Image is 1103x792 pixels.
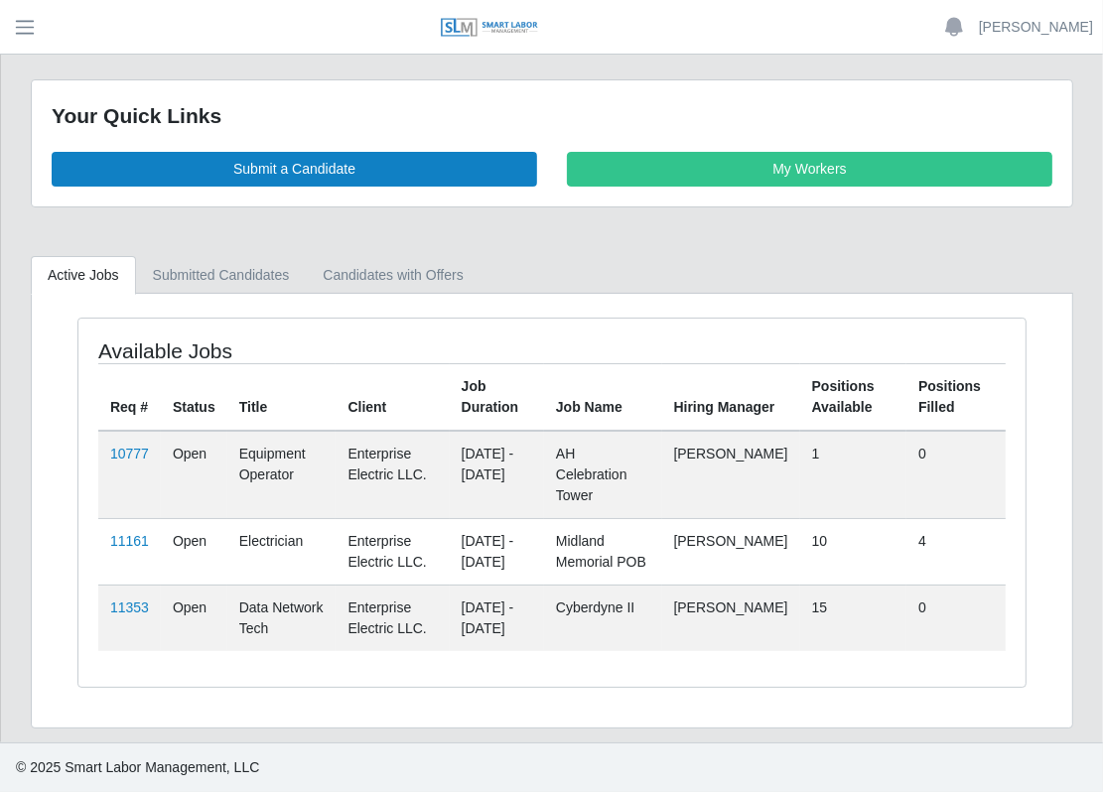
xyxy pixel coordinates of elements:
[52,152,537,187] a: Submit a Candidate
[544,431,662,519] td: AH Celebration Tower
[567,152,1052,187] a: My Workers
[662,518,800,585] td: [PERSON_NAME]
[161,363,227,431] th: Status
[800,585,906,651] td: 15
[227,518,337,585] td: Electrician
[336,363,449,431] th: Client
[450,431,544,519] td: [DATE] - [DATE]
[227,363,337,431] th: Title
[544,518,662,585] td: Midland Memorial POB
[450,363,544,431] th: Job Duration
[31,256,136,295] a: Active Jobs
[136,256,307,295] a: Submitted Candidates
[161,431,227,519] td: Open
[662,431,800,519] td: [PERSON_NAME]
[440,17,539,39] img: SLM Logo
[979,17,1093,38] a: [PERSON_NAME]
[544,585,662,651] td: Cyberdyne II
[662,363,800,431] th: Hiring Manager
[227,585,337,651] td: Data Network Tech
[110,533,149,549] a: 11161
[16,759,259,775] span: © 2025 Smart Labor Management, LLC
[98,338,459,363] h4: Available Jobs
[306,256,480,295] a: Candidates with Offers
[906,585,1006,651] td: 0
[800,363,906,431] th: Positions Available
[906,518,1006,585] td: 4
[800,431,906,519] td: 1
[544,363,662,431] th: Job Name
[906,431,1006,519] td: 0
[800,518,906,585] td: 10
[52,100,1052,132] div: Your Quick Links
[450,518,544,585] td: [DATE] - [DATE]
[336,518,449,585] td: Enterprise Electric LLC.
[98,363,161,431] th: Req #
[110,599,149,615] a: 11353
[161,585,227,651] td: Open
[227,431,337,519] td: Equipment Operator
[110,446,149,462] a: 10777
[906,363,1006,431] th: Positions Filled
[336,585,449,651] td: Enterprise Electric LLC.
[450,585,544,651] td: [DATE] - [DATE]
[161,518,227,585] td: Open
[662,585,800,651] td: [PERSON_NAME]
[336,431,449,519] td: Enterprise Electric LLC.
